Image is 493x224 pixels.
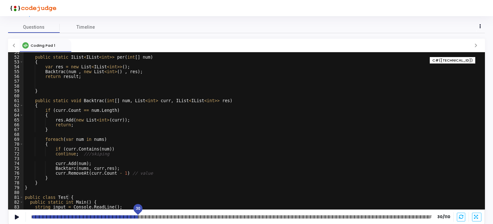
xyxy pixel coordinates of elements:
[8,127,24,132] div: 67
[8,151,24,156] div: 72
[8,113,24,118] div: 64
[432,58,473,63] span: C#([TECHNICAL_ID])
[8,190,24,195] div: 80
[8,142,24,147] div: 70
[8,60,24,64] div: 53
[8,84,24,89] div: 58
[8,50,24,55] div: 51
[136,206,140,211] span: 30
[8,13,44,17] a: View Description
[8,2,56,15] img: logo
[8,69,24,74] div: 55
[8,171,24,176] div: 76
[8,137,24,142] div: 69
[8,118,24,122] div: 65
[8,161,24,166] div: 74
[8,93,24,98] div: 60
[8,147,24,151] div: 71
[8,166,24,171] div: 75
[8,195,24,200] div: 81
[8,108,24,113] div: 63
[31,43,55,48] span: Coding Pad 1
[8,55,24,60] div: 52
[8,176,24,180] div: 77
[8,200,24,205] div: 82
[8,74,24,79] div: 56
[8,98,24,103] div: 61
[8,103,24,108] div: 62
[8,122,24,127] div: 66
[8,24,60,31] span: Questions
[8,64,24,69] div: 54
[8,132,24,137] div: 68
[8,156,24,161] div: 73
[76,24,95,31] span: Timeline
[8,180,24,185] div: 78
[8,185,24,190] div: 79
[8,79,24,84] div: 57
[437,214,450,220] strong: 30/110
[8,205,24,209] div: 83
[8,89,24,93] div: 59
